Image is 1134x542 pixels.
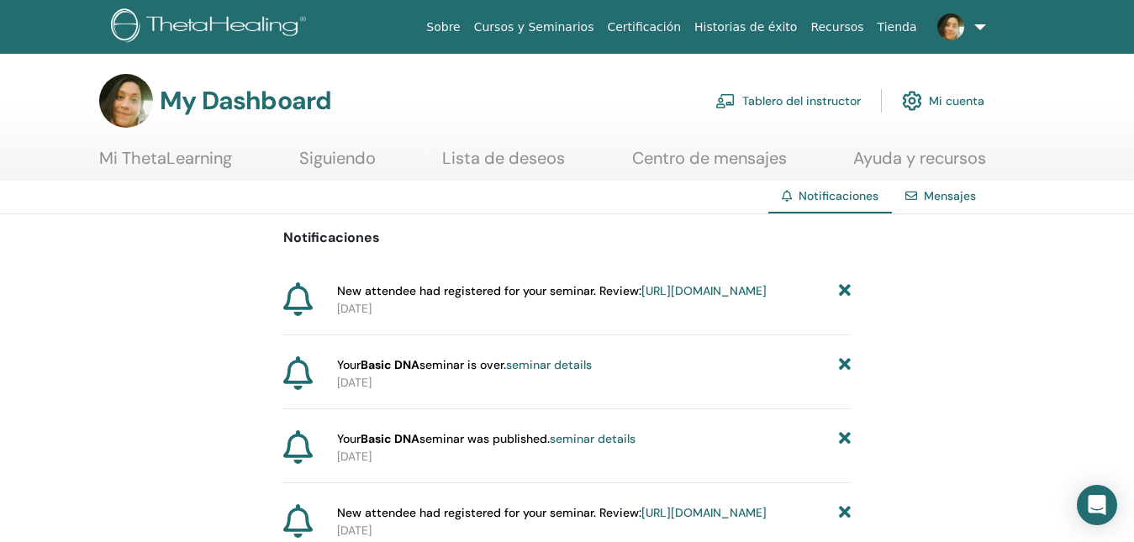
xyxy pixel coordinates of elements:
[641,283,767,298] a: [URL][DOMAIN_NAME]
[600,12,688,43] a: Certificación
[632,148,787,181] a: Centro de mensajes
[871,12,924,43] a: Tienda
[550,431,636,446] a: seminar details
[688,12,804,43] a: Historias de éxito
[361,357,419,372] strong: Basic DNA
[283,228,851,248] p: Notificaciones
[419,12,467,43] a: Sobre
[99,148,232,181] a: Mi ThetaLearning
[715,93,736,108] img: chalkboard-teacher.svg
[902,87,922,115] img: cog.svg
[467,12,601,43] a: Cursos y Seminarios
[337,448,850,466] p: [DATE]
[337,430,636,448] span: Your seminar was published.
[299,148,376,181] a: Siguiendo
[641,505,767,520] a: [URL][DOMAIN_NAME]
[337,522,850,539] p: [DATE]
[1077,485,1117,525] div: Open Intercom Messenger
[799,188,878,203] span: Notificaciones
[337,504,767,522] span: New attendee had registered for your seminar. Review:
[937,13,964,40] img: default.jpg
[337,300,850,318] p: [DATE]
[902,82,984,119] a: Mi cuenta
[853,148,986,181] a: Ayuda y recursos
[715,82,861,119] a: Tablero del instructor
[337,374,850,392] p: [DATE]
[804,12,870,43] a: Recursos
[337,356,592,374] span: Your seminar is over.
[337,282,767,300] span: New attendee had registered for your seminar. Review:
[111,8,312,46] img: logo.png
[361,431,419,446] strong: Basic DNA
[442,148,565,181] a: Lista de deseos
[160,86,331,116] h3: My Dashboard
[506,357,592,372] a: seminar details
[924,188,976,203] a: Mensajes
[99,74,153,128] img: default.jpg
